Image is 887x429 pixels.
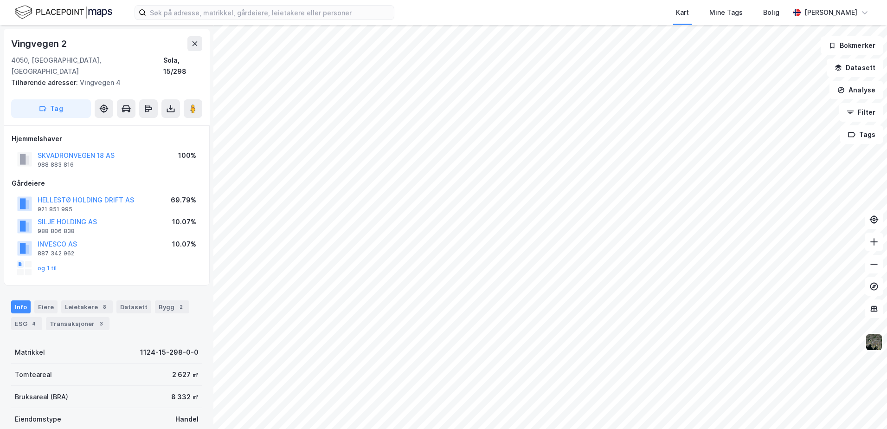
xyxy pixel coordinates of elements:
[15,4,112,20] img: logo.f888ab2527a4732fd821a326f86c7f29.svg
[96,319,106,328] div: 3
[34,300,58,313] div: Eiere
[61,300,113,313] div: Leietakere
[827,58,883,77] button: Datasett
[100,302,109,312] div: 8
[155,300,189,313] div: Bygg
[841,384,887,429] div: Kontrollprogram for chat
[15,369,52,380] div: Tomteareal
[15,347,45,358] div: Matrikkel
[12,178,202,189] div: Gårdeiere
[38,250,74,257] div: 887 342 962
[11,36,69,51] div: Vingvegen 2
[11,55,163,77] div: 4050, [GEOGRAPHIC_DATA], [GEOGRAPHIC_DATA]
[38,161,74,169] div: 988 883 816
[763,7,779,18] div: Bolig
[840,125,883,144] button: Tags
[46,317,109,330] div: Transaksjoner
[839,103,883,122] button: Filter
[176,302,186,312] div: 2
[172,239,196,250] div: 10.07%
[12,133,202,144] div: Hjemmelshaver
[38,227,75,235] div: 988 806 838
[29,319,39,328] div: 4
[15,391,68,403] div: Bruksareal (BRA)
[841,384,887,429] iframe: Chat Widget
[804,7,857,18] div: [PERSON_NAME]
[175,414,199,425] div: Handel
[15,414,61,425] div: Eiendomstype
[171,391,199,403] div: 8 332 ㎡
[146,6,394,19] input: Søk på adresse, matrikkel, gårdeiere, leietakere eller personer
[38,206,72,213] div: 921 851 995
[171,195,196,206] div: 69.79%
[11,317,42,330] div: ESG
[709,7,743,18] div: Mine Tags
[172,369,199,380] div: 2 627 ㎡
[865,333,883,351] img: 9k=
[676,7,689,18] div: Kart
[178,150,196,161] div: 100%
[11,300,31,313] div: Info
[140,347,199,358] div: 1124-15-298-0-0
[11,77,195,88] div: Vingvegen 4
[11,78,80,86] span: Tilhørende adresser:
[116,300,151,313] div: Datasett
[829,81,883,99] button: Analyse
[172,216,196,227] div: 10.07%
[821,36,883,55] button: Bokmerker
[163,55,202,77] div: Sola, 15/298
[11,99,91,118] button: Tag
